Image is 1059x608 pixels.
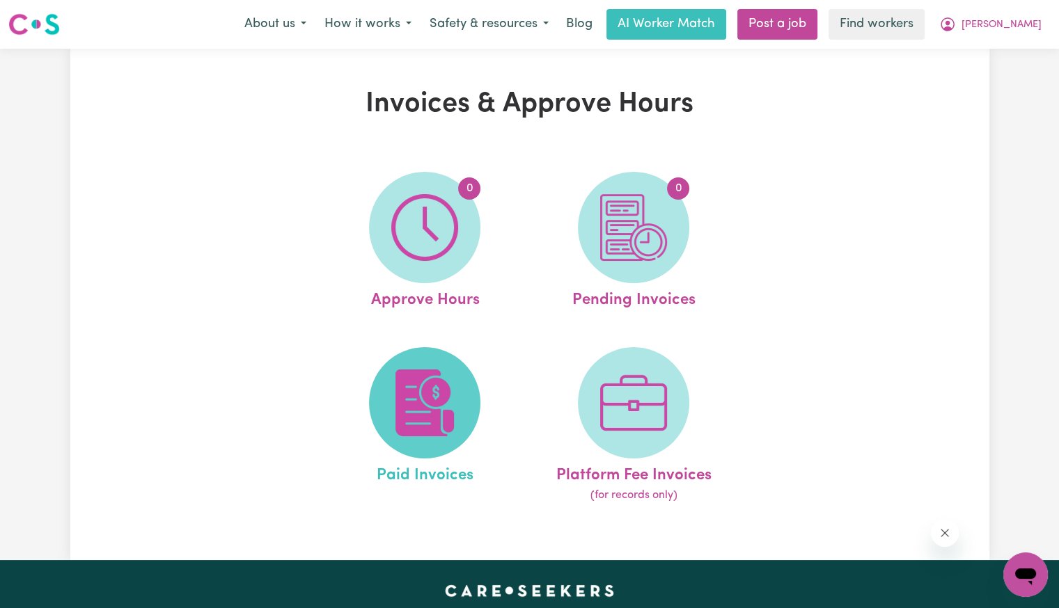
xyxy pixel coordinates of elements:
[324,172,525,312] a: Approve Hours
[590,487,677,504] span: (for records only)
[558,9,601,40] a: Blog
[1003,552,1048,597] iframe: Button to launch messaging window
[606,9,726,40] a: AI Worker Match
[667,177,689,200] span: 0
[533,172,734,312] a: Pending Invoices
[829,9,925,40] a: Find workers
[458,177,480,200] span: 0
[930,10,1051,39] button: My Account
[377,458,473,488] span: Paid Invoices
[445,585,614,596] a: Careseekers home page
[572,283,696,312] span: Pending Invoices
[324,347,525,504] a: Paid Invoices
[235,10,315,39] button: About us
[8,10,84,21] span: Need any help?
[421,10,558,39] button: Safety & resources
[8,12,60,37] img: Careseekers logo
[232,88,828,121] h1: Invoices & Approve Hours
[370,283,479,312] span: Approve Hours
[931,519,959,547] iframe: Close message
[8,8,60,40] a: Careseekers logo
[737,9,817,40] a: Post a job
[533,347,734,504] a: Platform Fee Invoices(for records only)
[315,10,421,39] button: How it works
[962,17,1042,33] span: [PERSON_NAME]
[556,458,712,488] span: Platform Fee Invoices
